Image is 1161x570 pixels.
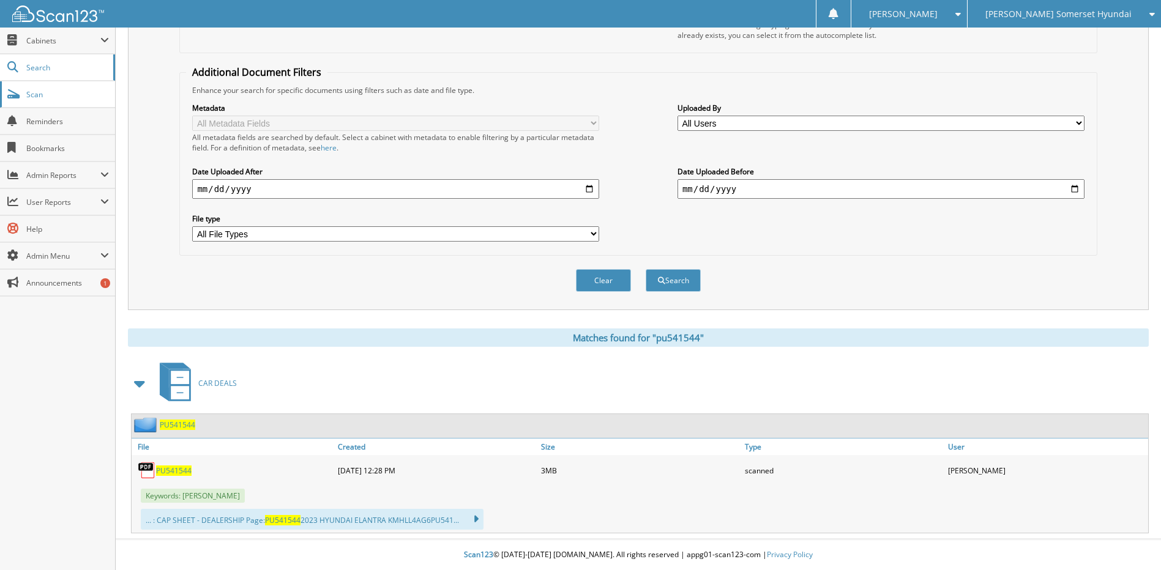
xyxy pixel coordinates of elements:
[678,20,1084,40] div: Select a cabinet and begin typing the name of the folder you want to search in. If the name match...
[945,458,1148,483] div: [PERSON_NAME]
[192,103,599,113] label: Metadata
[742,458,945,483] div: scanned
[160,420,195,430] a: PU541544
[26,251,100,261] span: Admin Menu
[538,439,741,455] a: Size
[26,278,109,288] span: Announcements
[141,509,483,530] div: ... : CAP SHEET - DEALERSHIP Page: 2023 HYUNDAI ELANTRA KMHLL4AG6PU541...
[12,6,104,22] img: scan123-logo-white.svg
[186,65,327,79] legend: Additional Document Filters
[186,85,1090,95] div: Enhance your search for specific documents using filters such as date and file type.
[678,179,1084,199] input: end
[26,62,107,73] span: Search
[116,540,1161,570] div: © [DATE]-[DATE] [DOMAIN_NAME]. All rights reserved | appg01-scan123-com |
[646,269,701,292] button: Search
[198,378,237,388] span: CAR DEALS
[265,515,301,525] span: PU541544
[869,10,938,18] span: [PERSON_NAME]
[321,142,337,153] a: here
[26,197,100,207] span: User Reports
[128,328,1149,347] div: Matches found for "pu541544"
[576,269,631,292] button: Clear
[464,549,493,560] span: Scan123
[26,89,109,100] span: Scan
[985,10,1132,18] span: [PERSON_NAME] Somerset Hyundai
[335,458,538,483] div: [DATE] 12:28 PM
[192,132,599,153] div: All metadata fields are searched by default. Select a cabinet with metadata to enable filtering b...
[538,458,741,483] div: 3MB
[192,179,599,199] input: start
[26,35,100,46] span: Cabinets
[335,439,538,455] a: Created
[945,439,1148,455] a: User
[192,166,599,177] label: Date Uploaded After
[132,439,335,455] a: File
[26,224,109,234] span: Help
[26,143,109,154] span: Bookmarks
[742,439,945,455] a: Type
[134,417,160,432] img: folder2.png
[26,170,100,180] span: Admin Reports
[100,278,110,288] div: 1
[678,166,1084,177] label: Date Uploaded Before
[678,103,1084,113] label: Uploaded By
[152,359,237,407] a: CAR DEALS
[141,489,245,503] span: Keywords: [PERSON_NAME]
[26,116,109,127] span: Reminders
[767,549,813,560] a: Privacy Policy
[138,461,156,479] img: PDF.png
[192,213,599,224] label: File type
[156,465,192,476] a: PU541544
